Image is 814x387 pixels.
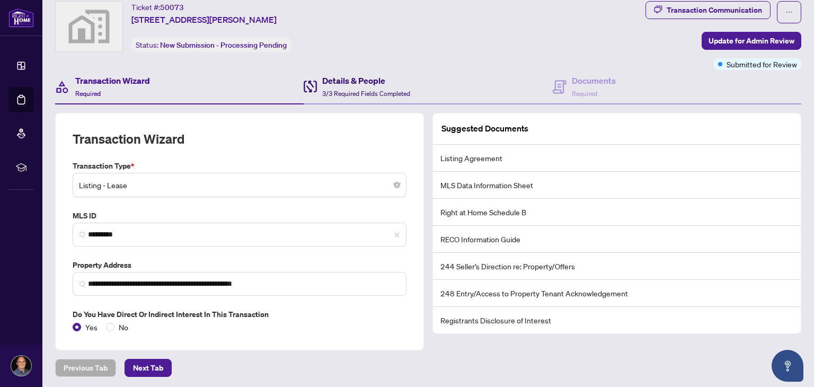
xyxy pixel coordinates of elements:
span: Next Tab [133,359,163,376]
span: Required [75,90,101,98]
li: Right at Home Schedule B [433,199,801,226]
span: 50073 [160,3,184,12]
span: Listing - Lease [79,175,400,195]
span: close [394,232,400,238]
button: Open asap [772,350,803,382]
h4: Documents [572,74,616,87]
button: Next Tab [125,359,172,377]
h2: Transaction Wizard [73,130,184,147]
span: ellipsis [785,8,793,16]
li: RECO Information Guide [433,226,801,253]
li: Listing Agreement [433,145,801,172]
span: close-circle [394,182,400,188]
button: Transaction Communication [645,1,771,19]
span: Submitted for Review [727,58,797,70]
img: search_icon [79,232,86,238]
li: Registrants Disclosure of Interest [433,307,801,333]
li: 248 Entry/Access to Property Tenant Acknowledgement [433,280,801,307]
li: 244 Seller’s Direction re: Property/Offers [433,253,801,280]
div: Transaction Communication [667,2,762,19]
img: search_icon [79,281,86,287]
label: Transaction Type [73,160,406,172]
div: Status: [131,38,291,52]
span: Yes [81,321,102,333]
span: New Submission - Processing Pending [160,40,287,50]
div: Ticket #: [131,1,184,13]
span: [STREET_ADDRESS][PERSON_NAME] [131,13,277,26]
label: MLS ID [73,210,406,222]
img: svg%3e [56,2,122,51]
img: logo [8,8,34,28]
span: 3/3 Required Fields Completed [322,90,410,98]
label: Do you have direct or indirect interest in this transaction [73,309,406,320]
span: Required [572,90,597,98]
label: Property Address [73,259,406,271]
h4: Details & People [322,74,410,87]
img: Profile Icon [11,356,31,376]
button: Previous Tab [55,359,116,377]
article: Suggested Documents [441,122,528,135]
span: Update for Admin Review [709,32,794,49]
span: No [114,321,132,333]
li: MLS Data Information Sheet [433,172,801,199]
h4: Transaction Wizard [75,74,150,87]
button: Update for Admin Review [702,32,801,50]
